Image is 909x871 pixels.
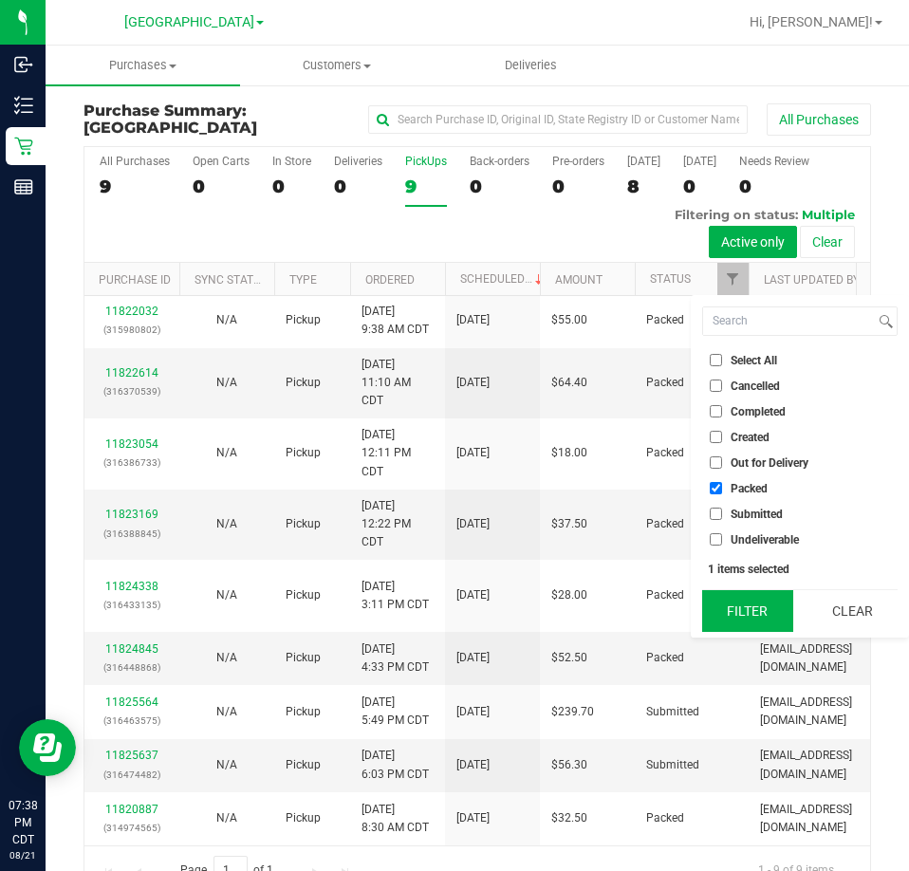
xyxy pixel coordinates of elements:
[470,176,529,197] div: 0
[216,758,237,771] span: Not Applicable
[286,374,321,392] span: Pickup
[551,444,587,462] span: $18.00
[216,649,237,667] button: N/A
[646,756,699,774] span: Submitted
[241,57,434,74] span: Customers
[646,703,699,721] span: Submitted
[195,273,268,287] a: Sync Status
[216,311,237,329] button: N/A
[551,756,587,774] span: $56.30
[800,226,855,258] button: Clear
[551,703,594,721] span: $239.70
[646,374,684,392] span: Packed
[105,695,158,709] a: 11825564
[456,809,490,827] span: [DATE]
[216,444,237,462] button: N/A
[731,534,799,546] span: Undeliverable
[9,797,37,848] p: 07:38 PM CDT
[193,155,250,168] div: Open Carts
[19,719,76,776] iframe: Resource center
[731,432,770,443] span: Created
[731,406,786,417] span: Completed
[456,444,490,462] span: [DATE]
[435,46,629,85] a: Deliveries
[216,809,237,827] button: N/A
[96,596,168,614] p: (316433135)
[710,431,722,443] input: Created
[96,819,168,837] p: (314974565)
[731,509,783,520] span: Submitted
[286,756,321,774] span: Pickup
[731,355,777,366] span: Select All
[362,694,429,730] span: [DATE] 5:49 PM CDT
[83,119,257,137] span: [GEOGRAPHIC_DATA]
[708,563,892,576] div: 1 items selected
[710,508,722,520] input: Submitted
[683,155,716,168] div: [DATE]
[807,590,898,632] button: Clear
[96,766,168,784] p: (316474482)
[289,273,317,287] a: Type
[456,515,490,533] span: [DATE]
[551,374,587,392] span: $64.40
[551,809,587,827] span: $32.50
[240,46,435,85] a: Customers
[710,482,722,494] input: Packed
[105,437,158,451] a: 11823054
[14,177,33,196] inline-svg: Reports
[627,155,660,168] div: [DATE]
[96,454,168,472] p: (316386733)
[216,811,237,825] span: Not Applicable
[286,809,321,827] span: Pickup
[767,103,871,136] button: All Purchases
[646,809,684,827] span: Packed
[362,640,429,676] span: [DATE] 4:33 PM CDT
[739,155,809,168] div: Needs Review
[646,649,684,667] span: Packed
[105,803,158,816] a: 11820887
[710,380,722,392] input: Cancelled
[105,642,158,656] a: 11824845
[683,176,716,197] div: 0
[105,366,158,380] a: 11822614
[368,105,748,134] input: Search Purchase ID, Original ID, State Registry ID or Customer Name...
[216,446,237,459] span: Not Applicable
[362,578,429,614] span: [DATE] 3:11 PM CDT
[46,57,240,74] span: Purchases
[710,456,722,469] input: Out for Delivery
[456,586,490,604] span: [DATE]
[362,801,429,837] span: [DATE] 8:30 AM CDT
[96,321,168,339] p: (315980802)
[216,313,237,326] span: Not Applicable
[460,272,547,286] a: Scheduled
[764,273,860,287] a: Last Updated By
[286,703,321,721] span: Pickup
[750,14,873,29] span: Hi, [PERSON_NAME]!
[731,457,808,469] span: Out for Delivery
[479,57,583,74] span: Deliveries
[286,649,321,667] span: Pickup
[405,176,447,197] div: 9
[216,703,237,721] button: N/A
[365,273,415,287] a: Ordered
[286,586,321,604] span: Pickup
[739,176,809,197] div: 0
[286,515,321,533] span: Pickup
[216,515,237,533] button: N/A
[709,226,797,258] button: Active only
[702,590,793,632] button: Filter
[105,749,158,762] a: 11825637
[9,848,37,862] p: 08/21
[216,588,237,602] span: Not Applicable
[456,374,490,392] span: [DATE]
[710,405,722,417] input: Completed
[362,426,434,481] span: [DATE] 12:11 PM CDT
[14,55,33,74] inline-svg: Inbound
[96,525,168,543] p: (316388845)
[405,155,447,168] div: PickUps
[731,380,780,392] span: Cancelled
[105,580,158,593] a: 11824338
[470,155,529,168] div: Back-orders
[802,207,855,222] span: Multiple
[731,483,768,494] span: Packed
